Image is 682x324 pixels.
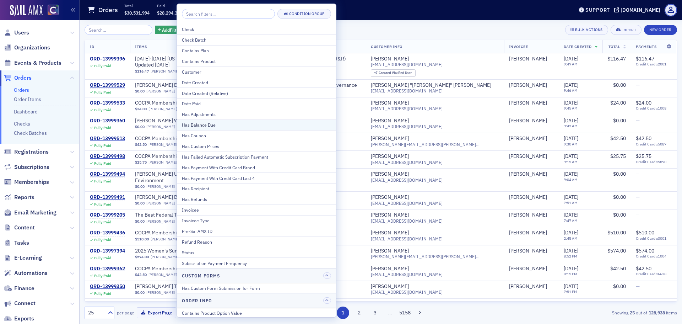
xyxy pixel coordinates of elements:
[135,44,147,49] span: Items
[182,164,331,171] div: Has Payment With Credit Card Brand
[162,27,181,33] span: Add Filter
[509,248,547,254] a: [PERSON_NAME]
[117,309,134,316] label: per page
[146,124,175,129] a: [PERSON_NAME]
[90,283,125,290] div: ORD-13999350
[148,142,177,147] a: [PERSON_NAME]
[177,183,336,194] button: Has Recipient
[90,266,125,272] a: ORD-13999362
[94,90,111,95] div: Fully Paid
[182,26,331,32] div: Check
[371,301,409,308] a: [PERSON_NAME]
[564,44,591,49] span: Date Created
[90,44,94,49] span: ID
[182,285,331,291] div: Has Custom Form Submission for Form
[177,45,336,56] button: Contains Plan
[14,121,30,127] a: Checks
[610,100,626,106] span: $24.00
[371,153,409,160] a: [PERSON_NAME]
[371,142,499,147] span: [PERSON_NAME][EMAIL_ADDRESS][PERSON_NAME][DOMAIN_NAME]
[509,153,547,160] a: [PERSON_NAME]
[90,248,125,254] a: ORD-13997394
[177,87,336,98] button: Date Created (Relative)
[10,5,43,16] a: SailAMX
[509,44,528,49] span: Invoicee
[14,193,34,201] span: Reports
[85,25,152,35] input: Search…
[48,5,59,16] img: SailAMX
[177,98,336,109] button: Date Paid
[177,172,336,183] button: Has Payment With Credit Card Last 4
[90,153,125,160] div: ORD-13999498
[14,224,35,232] span: Content
[14,108,38,115] a: Dashboard
[177,257,336,268] button: Subscription Payment Frequency
[379,71,412,75] div: End User
[4,74,32,82] a: Orders
[509,100,547,106] div: [PERSON_NAME]
[135,136,224,142] span: COCPA Membership
[148,272,177,277] a: [PERSON_NAME]
[509,100,554,106] span: Katherine Bowman
[182,122,331,128] div: Has Balance Due
[509,56,554,62] span: Cannady Taleghani
[146,184,175,189] a: [PERSON_NAME]
[4,269,48,277] a: Automations
[4,299,36,307] a: Connect
[177,109,336,119] button: Has Adjustments
[281,3,297,8] p: Items
[610,135,626,142] span: $42.50
[509,82,547,89] a: [PERSON_NAME]
[135,124,145,129] span: $0.00
[371,100,409,106] a: [PERSON_NAME]
[371,124,443,129] span: [EMAIL_ADDRESS][DOMAIN_NAME]
[182,196,331,202] div: Has Refunds
[90,82,125,89] a: ORD-13999529
[14,148,49,156] span: Registrations
[614,7,663,12] button: [DOMAIN_NAME]
[371,44,402,49] span: Customer Info
[575,28,603,32] div: Bulk Actions
[135,230,224,236] span: COCPA Membership
[665,4,677,16] span: Profile
[14,163,49,171] span: Subscriptions
[177,162,336,172] button: Has Payment With Credit Card Brand
[4,254,42,262] a: E-Learning
[135,248,328,254] span: 2025 Women's Summit - Resilience: Bending with Grace, Rising with Power
[636,106,672,111] span: Credit Card x1008
[509,212,547,218] a: [PERSON_NAME]
[622,28,636,32] div: Export
[182,111,331,117] div: Has Adjustments
[564,142,578,147] time: 9:30 AM
[135,212,261,218] a: The Best Federal Tax Update Course by [PERSON_NAME]
[4,59,61,67] a: Events & Products
[94,126,111,130] div: Fully Paid
[371,69,416,77] div: Created Via: End User
[94,143,111,148] div: Fully Paid
[146,201,175,206] a: [PERSON_NAME]
[182,239,331,245] div: Refund Reason
[509,283,547,290] div: [PERSON_NAME]
[14,130,47,136] a: Check Batches
[135,248,328,254] a: 2025 Women's Summit - Resilience: Bending with [PERSON_NAME], Rising with Power
[90,194,125,201] div: ORD-13999491
[135,82,357,89] a: [PERSON_NAME] Effective Communications with Management and Those Charged with Governance
[135,171,361,184] span: Surgent's Update on Recent AICPA Standard Setting: Staying Current in a Changing Environment
[177,237,336,247] button: Refund Reason
[371,248,409,254] a: [PERSON_NAME]
[14,29,29,37] span: Users
[135,212,261,218] span: The Best Federal Tax Update Course by Surgent
[90,171,125,177] a: ORD-13999494
[337,307,349,319] button: 1
[90,100,125,106] a: ORD-13999533
[509,266,547,272] div: [PERSON_NAME]
[564,62,578,67] time: 9:49 AM
[182,175,331,181] div: Has Payment With Credit Card Last 4
[509,230,547,236] a: [PERSON_NAME]
[137,307,176,318] button: Export Page
[90,118,125,124] div: ORD-13999360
